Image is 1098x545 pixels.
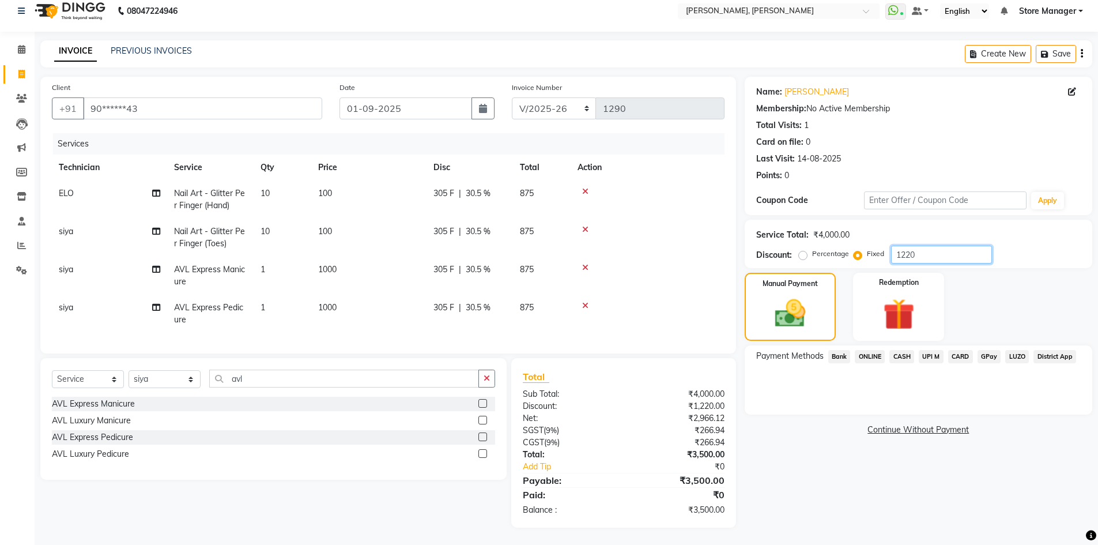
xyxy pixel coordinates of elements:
[261,264,265,275] span: 1
[546,426,557,435] span: 9%
[523,437,544,448] span: CGST
[53,133,733,155] div: Services
[523,371,549,383] span: Total
[433,264,454,276] span: 305 F
[52,398,135,410] div: AVL Express Manicure
[459,187,461,200] span: |
[59,264,73,275] span: siya
[433,302,454,314] span: 305 F
[756,229,809,241] div: Service Total:
[642,461,733,473] div: ₹0
[512,82,562,93] label: Invoice Number
[433,225,454,238] span: 305 F
[756,170,782,182] div: Points:
[624,424,733,437] div: ₹266.94
[763,279,818,289] label: Manual Payment
[965,45,1031,63] button: Create New
[756,350,824,362] span: Payment Methods
[514,400,624,412] div: Discount:
[806,136,810,148] div: 0
[813,229,850,241] div: ₹4,000.00
[514,449,624,461] div: Total:
[318,264,337,275] span: 1000
[514,488,624,502] div: Paid:
[571,155,725,181] th: Action
[318,302,337,313] span: 1000
[756,249,792,261] div: Discount:
[756,103,806,115] div: Membership:
[174,226,245,249] span: Nail Art - Glitter Per Finger (Toes)
[624,388,733,400] div: ₹4,000.00
[459,264,461,276] span: |
[756,153,795,165] div: Last Visit:
[52,97,84,119] button: +91
[209,370,479,388] input: Search or Scan
[855,350,885,363] span: ONLINE
[624,504,733,516] div: ₹3,500.00
[1019,5,1076,17] span: Store Manager
[624,412,733,424] div: ₹2,966.12
[514,504,624,516] div: Balance :
[433,187,454,200] span: 305 F
[812,249,849,259] label: Percentage
[756,136,803,148] div: Card on file:
[784,86,849,98] a: [PERSON_NAME]
[167,155,254,181] th: Service
[339,82,355,93] label: Date
[52,431,133,443] div: AVL Express Pedicure
[828,350,851,363] span: Bank
[765,296,815,331] img: _cash.svg
[514,437,624,449] div: ( )
[797,153,841,165] div: 14-08-2025
[747,424,1090,436] a: Continue Without Payment
[1033,350,1076,363] span: District App
[520,226,534,236] span: 875
[879,277,919,288] label: Redemption
[466,264,490,276] span: 30.5 %
[514,473,624,487] div: Payable:
[756,119,802,131] div: Total Visits:
[174,188,245,211] span: Nail Art - Glitter Per Finger (Hand)
[174,264,245,287] span: AVL Express Manicure
[466,302,490,314] span: 30.5 %
[624,437,733,449] div: ₹266.94
[756,194,865,206] div: Coupon Code
[311,155,427,181] th: Price
[520,264,534,275] span: 875
[514,424,624,437] div: ( )
[466,187,490,200] span: 30.5 %
[174,302,243,325] span: AVL Express Pedicure
[427,155,513,181] th: Disc
[513,155,571,181] th: Total
[514,412,624,424] div: Net:
[624,473,733,487] div: ₹3,500.00
[261,302,265,313] span: 1
[318,188,332,198] span: 100
[111,46,192,56] a: PREVIOUS INVOICES
[52,155,167,181] th: Technician
[889,350,914,363] span: CASH
[318,226,332,236] span: 100
[978,350,1001,363] span: GPay
[52,415,131,427] div: AVL Luxury Manicure
[867,249,884,259] label: Fixed
[514,461,642,473] a: Add Tip
[459,302,461,314] span: |
[520,302,534,313] span: 875
[873,295,925,334] img: _gift.svg
[624,400,733,412] div: ₹1,220.00
[784,170,789,182] div: 0
[52,82,70,93] label: Client
[54,41,97,62] a: INVOICE
[59,226,73,236] span: siya
[59,302,73,313] span: siya
[1031,192,1064,209] button: Apply
[919,350,944,363] span: UPI M
[1036,45,1076,63] button: Save
[52,448,129,460] div: AVL Luxury Pedicure
[864,191,1027,209] input: Enter Offer / Coupon Code
[523,425,544,435] span: SGST
[59,188,74,198] span: ELO
[948,350,973,363] span: CARD
[520,188,534,198] span: 875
